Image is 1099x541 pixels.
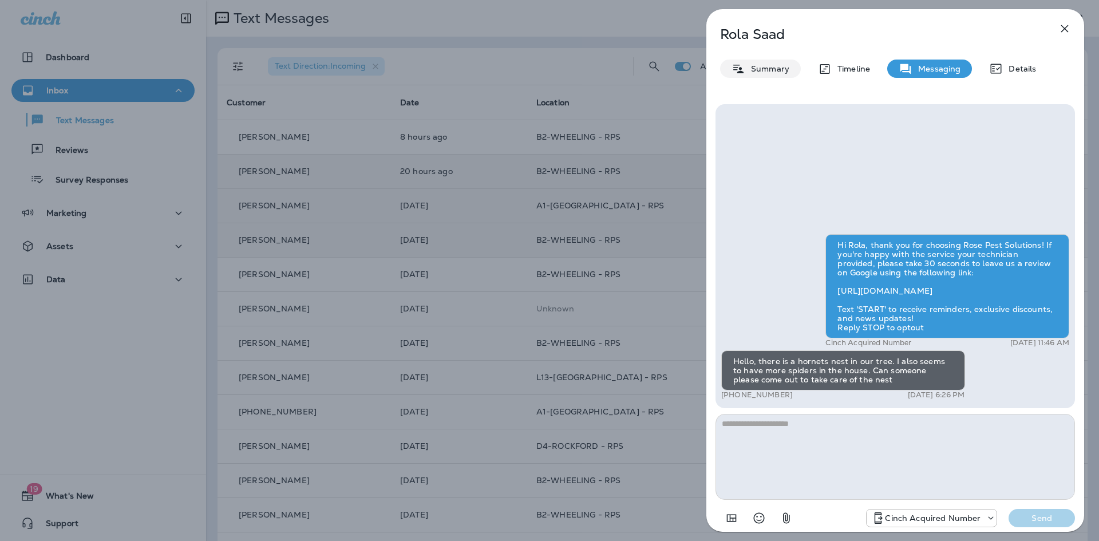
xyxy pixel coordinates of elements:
button: Add in a premade template [720,507,743,530]
p: [DATE] 6:26 PM [908,390,965,400]
div: Hi Rola, thank you for choosing Rose Pest Solutions! If you're happy with the service your techni... [825,234,1069,338]
div: Hello, there is a hornets nest in our tree. I also seems to have more spiders in the house. Can s... [721,350,965,390]
p: Cinch Acquired Number [885,514,981,523]
p: Timeline [832,64,870,73]
p: Cinch Acquired Number [825,338,911,347]
button: Select an emoji [748,507,770,530]
p: Summary [745,64,789,73]
p: Rola Saad [720,26,1033,42]
p: [DATE] 11:46 AM [1010,338,1069,347]
p: Details [1003,64,1036,73]
div: +1 (224) 344-8646 [867,511,997,525]
p: [PHONE_NUMBER] [721,390,793,400]
p: Messaging [912,64,960,73]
